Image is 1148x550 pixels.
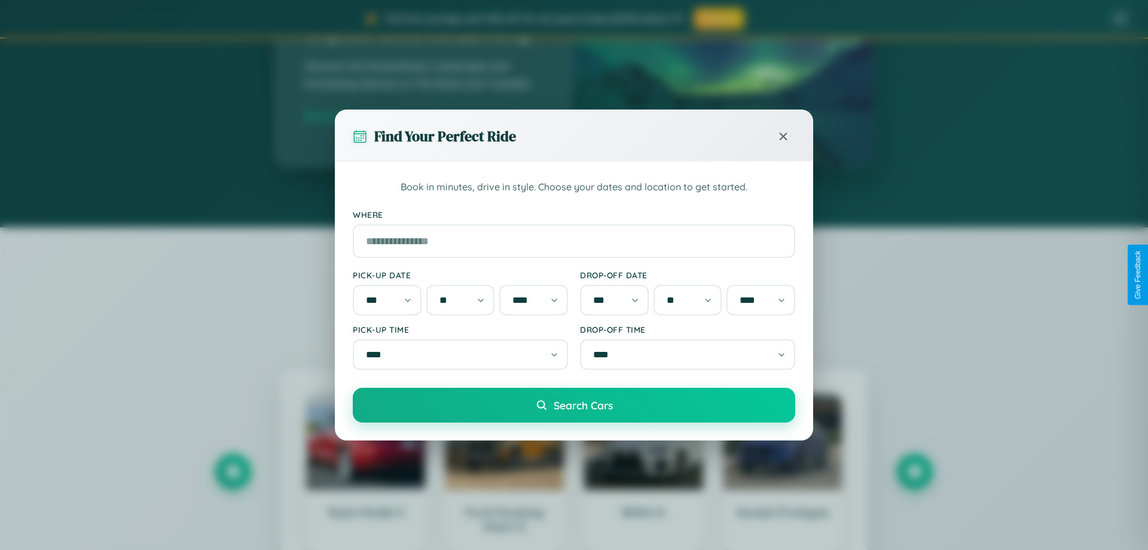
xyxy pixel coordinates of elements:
span: Search Cars [554,399,613,412]
label: Drop-off Time [580,324,795,335]
label: Pick-up Date [353,270,568,280]
p: Book in minutes, drive in style. Choose your dates and location to get started. [353,180,795,195]
h3: Find Your Perfect Ride [374,126,516,146]
button: Search Cars [353,388,795,423]
label: Drop-off Date [580,270,795,280]
label: Where [353,209,795,220]
label: Pick-up Time [353,324,568,335]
